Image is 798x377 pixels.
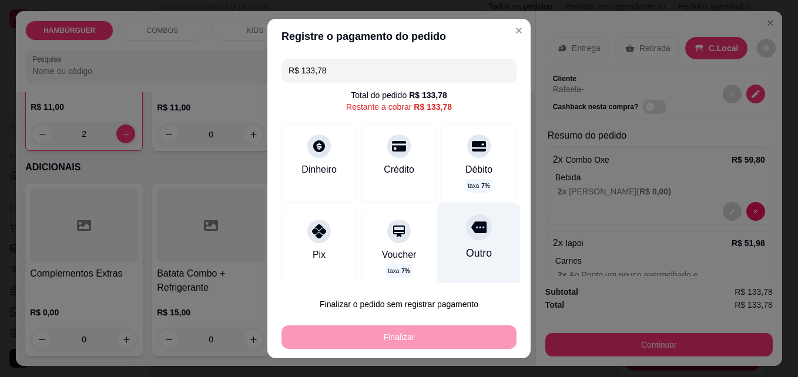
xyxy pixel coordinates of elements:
[289,59,509,82] input: Ex.: hambúrguer de cordeiro
[346,101,452,113] div: Restante a cobrar
[409,89,447,101] div: R$ 133,78
[382,248,417,262] div: Voucher
[465,163,492,177] div: Débito
[267,19,531,54] header: Registre o pagamento do pedido
[481,181,489,190] span: 7 %
[468,181,489,190] p: taxa
[351,89,447,101] div: Total do pedido
[401,267,410,275] span: 7 %
[281,292,517,316] button: Finalizar o pedido sem registrar pagamento
[509,21,528,40] button: Close
[414,101,452,113] div: R$ 133,78
[466,245,492,261] div: Outro
[384,163,414,177] div: Crédito
[388,267,410,275] p: taxa
[313,248,326,262] div: Pix
[301,163,337,177] div: Dinheiro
